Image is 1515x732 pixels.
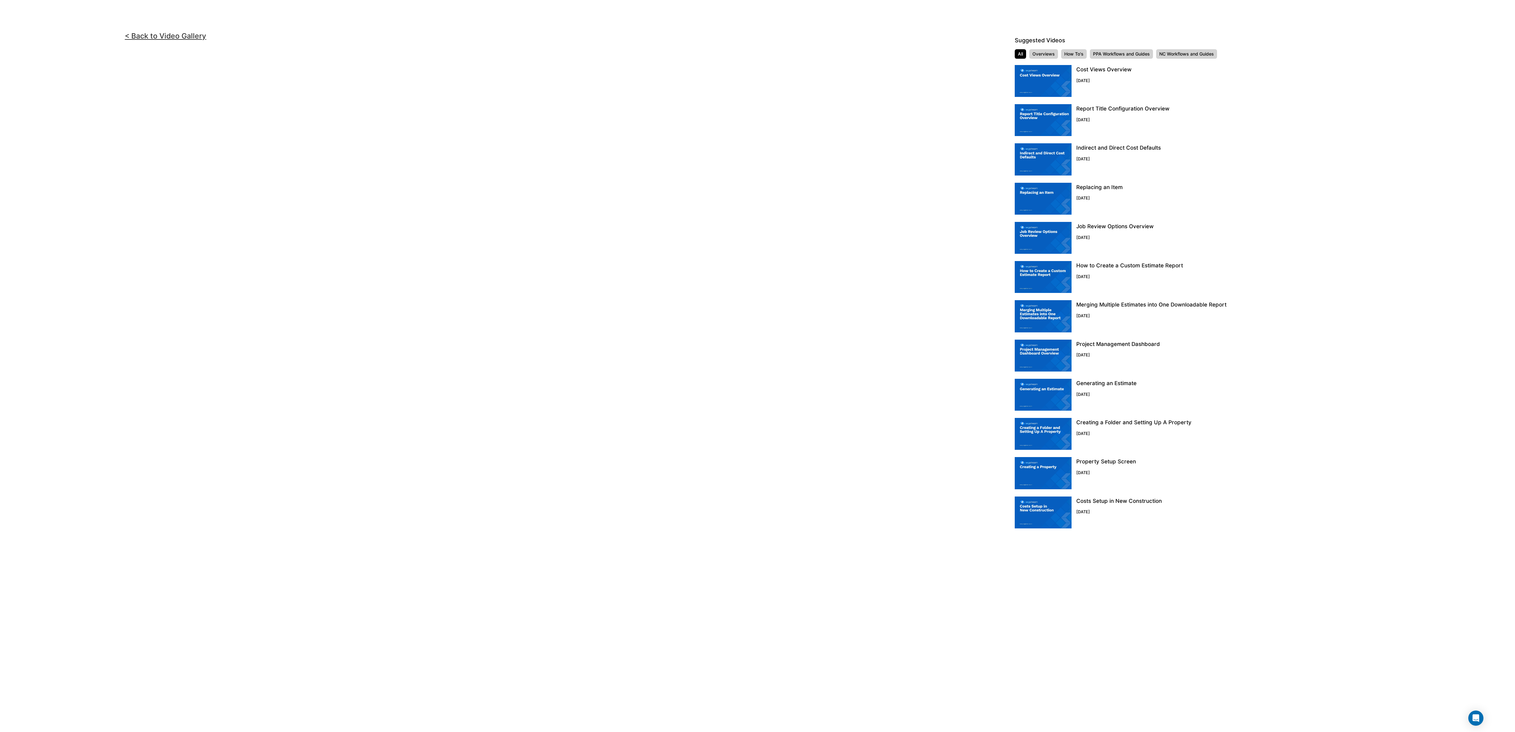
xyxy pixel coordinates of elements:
[1156,49,1217,59] li: NC Workflows and Guides
[125,32,206,40] a: < Back to Video Gallery
[1076,470,1090,475] small: [DATE]
[1076,274,1090,279] small: [DATE]
[1076,143,1161,152] p: Indirect and Direct Cost Defaults
[1015,49,1026,59] li: All
[1468,711,1483,726] div: Open Intercom Messenger
[1076,222,1154,231] p: Job Review Options Overview
[1015,340,1072,372] img: instructional video
[1076,431,1090,436] small: [DATE]
[1015,222,1072,254] img: instructional video
[1015,104,1072,136] img: instructional video
[1090,49,1153,59] li: PPA Workflows and Guides
[1015,261,1072,293] img: instructional video
[1076,195,1090,200] small: [DATE]
[1015,418,1072,450] img: instructional video
[1076,65,1132,74] p: Cost Views Overview
[1076,457,1136,466] p: Property Setup Screen
[1015,37,1384,44] h5: Suggested Videos
[1076,379,1137,388] p: Generating an Estimate
[1076,497,1162,506] p: Costs Setup in New Construction
[1076,392,1090,397] small: [DATE]
[1076,183,1123,192] p: Replacing an Item
[1015,183,1072,215] img: instructional video
[1076,261,1183,270] p: How to Create a Custom Estimate Report
[1029,49,1058,59] li: Overviews
[1076,313,1090,318] small: [DATE]
[1015,65,1072,97] img: instructional video
[1015,300,1072,332] img: instructional video
[1076,235,1090,240] small: [DATE]
[1015,379,1072,411] img: instructional video
[1076,117,1090,122] small: [DATE]
[1076,509,1090,514] small: [DATE]
[1015,457,1072,489] img: instructional video
[1076,78,1090,83] small: [DATE]
[1076,340,1160,349] p: Project Management Dashboard
[1015,143,1072,175] img: instructional video
[1076,352,1090,357] small: [DATE]
[1076,300,1227,309] p: Merging Multiple Estimates into One Downloadable Report
[1076,104,1169,113] p: Report Title Configuration Overview
[1061,49,1087,59] li: How To's
[1076,156,1090,161] small: [DATE]
[1076,418,1191,427] p: Creating a Folder and Setting Up A Property
[1015,497,1072,528] img: instructional video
